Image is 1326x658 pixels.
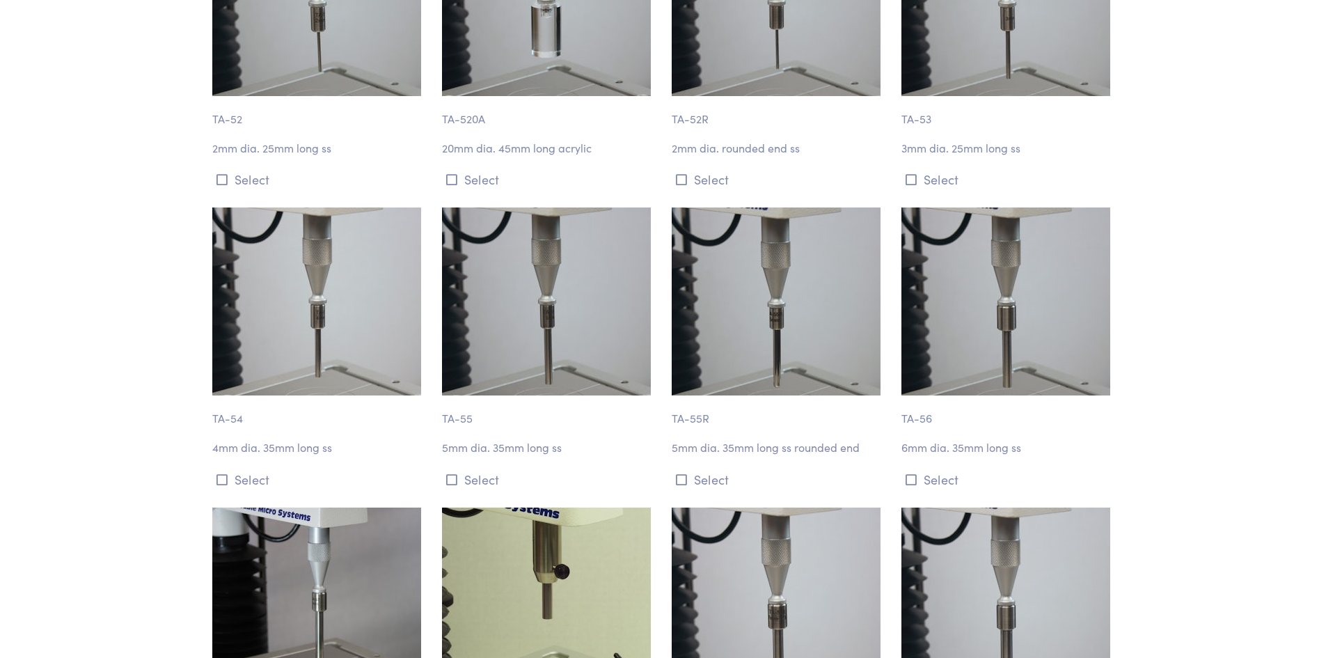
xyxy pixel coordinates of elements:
[672,395,885,428] p: TA-55R
[442,395,655,428] p: TA-55
[212,395,425,428] p: TA-54
[212,139,425,157] p: 2mm dia. 25mm long ss
[672,439,885,457] p: 5mm dia. 35mm long ss rounded end
[212,439,425,457] p: 4mm dia. 35mm long ss
[442,468,655,491] button: Select
[672,168,885,191] button: Select
[901,96,1114,128] p: TA-53
[442,139,655,157] p: 20mm dia. 45mm long acrylic
[901,439,1114,457] p: 6mm dia. 35mm long ss
[212,168,425,191] button: Select
[672,468,885,491] button: Select
[901,468,1114,491] button: Select
[212,468,425,491] button: Select
[212,96,425,128] p: TA-52
[901,139,1114,157] p: 3mm dia. 25mm long ss
[442,96,655,128] p: TA-520A
[442,439,655,457] p: 5mm dia. 35mm long ss
[212,207,421,395] img: puncture_ta-54_4mm_2.jpg
[672,207,881,395] img: puncture_ta-55r_5mm_2.jpg
[901,207,1110,395] img: puncture_ta-56_6mm_3.jpg
[442,168,655,191] button: Select
[901,168,1114,191] button: Select
[901,395,1114,428] p: TA-56
[672,96,885,128] p: TA-52R
[672,139,885,157] p: 2mm dia. rounded end ss
[442,207,651,395] img: puncture_ta-55_5mm_3.jpg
